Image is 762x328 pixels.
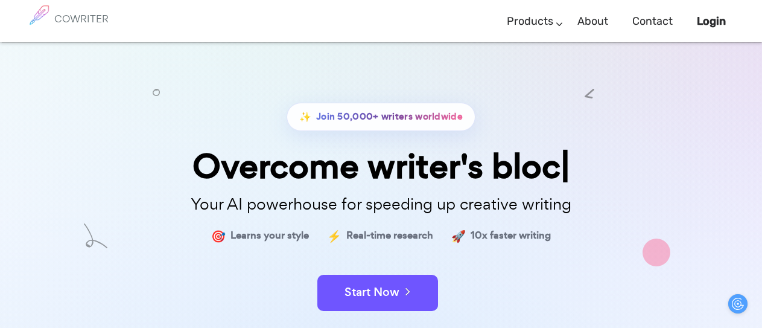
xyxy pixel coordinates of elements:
[327,227,341,245] span: ⚡
[471,227,551,245] span: 10x faster writing
[211,227,226,245] span: 🎯
[80,191,683,217] p: Your AI powerhouse for speeding up creative writing
[299,108,311,126] span: ✨
[451,227,466,245] span: 🚀
[697,4,726,39] a: Login
[54,13,109,24] h6: COWRITER
[346,227,433,245] span: Real-time research
[632,4,673,39] a: Contact
[507,4,553,39] a: Products
[230,227,309,245] span: Learns your style
[697,14,726,28] b: Login
[317,275,438,311] button: Start Now
[80,149,683,184] div: Overcome writer's bloc
[316,108,463,126] span: Join 50,000+ writers worldwide
[577,4,608,39] a: About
